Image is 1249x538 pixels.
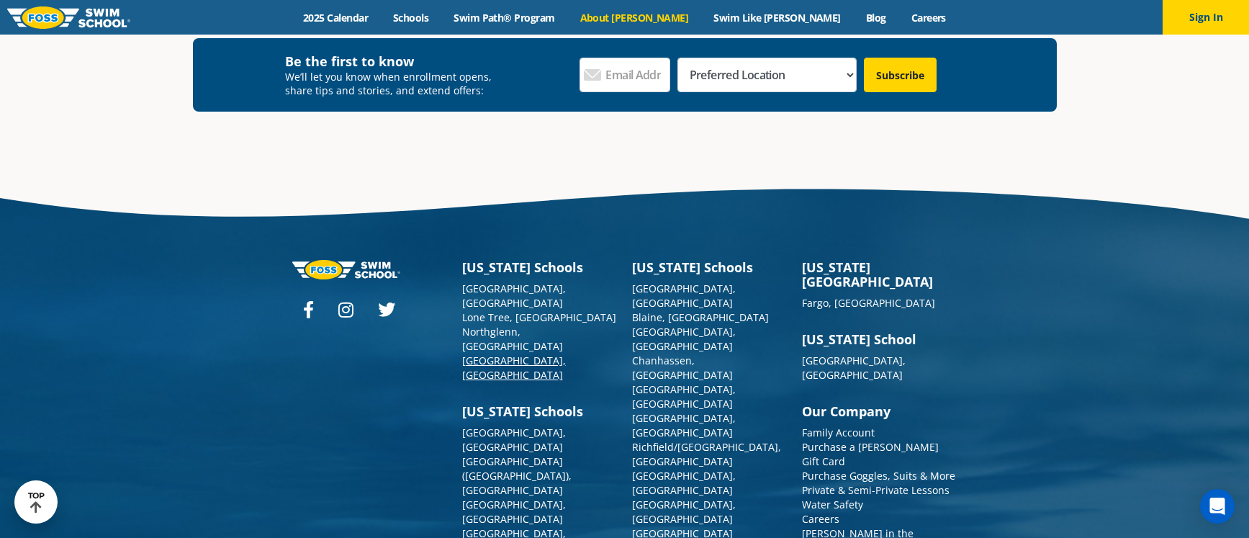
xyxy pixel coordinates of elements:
[462,354,566,382] a: [GEOGRAPHIC_DATA], [GEOGRAPHIC_DATA]
[291,11,381,24] a: 2025 Calendar
[632,310,769,324] a: Blaine, [GEOGRAPHIC_DATA]
[632,440,781,468] a: Richfield/[GEOGRAPHIC_DATA], [GEOGRAPHIC_DATA]
[462,260,618,274] h3: [US_STATE] Schools
[632,260,788,274] h3: [US_STATE] Schools
[28,491,45,514] div: TOP
[898,11,958,24] a: Careers
[802,296,935,310] a: Fargo, [GEOGRAPHIC_DATA]
[580,58,670,92] input: Email Address
[802,469,955,483] a: Purchase Goggles, Suits & More
[802,483,950,497] a: Private & Semi-Private Lessons
[285,53,502,70] h4: Be the first to know
[285,70,502,97] p: We’ll let you know when enrollment opens, share tips and stories, and extend offers:
[802,260,957,289] h3: [US_STATE][GEOGRAPHIC_DATA]
[381,11,441,24] a: Schools
[7,6,130,29] img: FOSS Swim School Logo
[802,426,875,439] a: Family Account
[462,310,616,324] a: Lone Tree, [GEOGRAPHIC_DATA]
[632,469,736,497] a: [GEOGRAPHIC_DATA], [GEOGRAPHIC_DATA]
[632,411,736,439] a: [GEOGRAPHIC_DATA], [GEOGRAPHIC_DATA]
[802,332,957,346] h3: [US_STATE] School
[462,426,566,454] a: [GEOGRAPHIC_DATA], [GEOGRAPHIC_DATA]
[632,354,733,382] a: Chanhassen, [GEOGRAPHIC_DATA]
[292,260,400,279] img: Foss-logo-horizontal-white.svg
[701,11,854,24] a: Swim Like [PERSON_NAME]
[567,11,701,24] a: About [PERSON_NAME]
[462,404,618,418] h3: [US_STATE] Schools
[632,382,736,411] a: [GEOGRAPHIC_DATA], [GEOGRAPHIC_DATA]
[802,512,839,526] a: Careers
[462,325,563,353] a: Northglenn, [GEOGRAPHIC_DATA]
[462,498,566,526] a: [GEOGRAPHIC_DATA], [GEOGRAPHIC_DATA]
[441,11,567,24] a: Swim Path® Program
[802,404,957,418] h3: Our Company
[462,454,572,497] a: [GEOGRAPHIC_DATA] ([GEOGRAPHIC_DATA]), [GEOGRAPHIC_DATA]
[632,282,736,310] a: [GEOGRAPHIC_DATA], [GEOGRAPHIC_DATA]
[802,498,863,511] a: Water Safety
[802,440,939,468] a: Purchase a [PERSON_NAME] Gift Card
[864,58,937,92] input: Subscribe
[1200,489,1235,524] div: Open Intercom Messenger
[802,354,906,382] a: [GEOGRAPHIC_DATA], [GEOGRAPHIC_DATA]
[462,282,566,310] a: [GEOGRAPHIC_DATA], [GEOGRAPHIC_DATA]
[853,11,898,24] a: Blog
[632,325,736,353] a: [GEOGRAPHIC_DATA], [GEOGRAPHIC_DATA]
[632,498,736,526] a: [GEOGRAPHIC_DATA], [GEOGRAPHIC_DATA]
